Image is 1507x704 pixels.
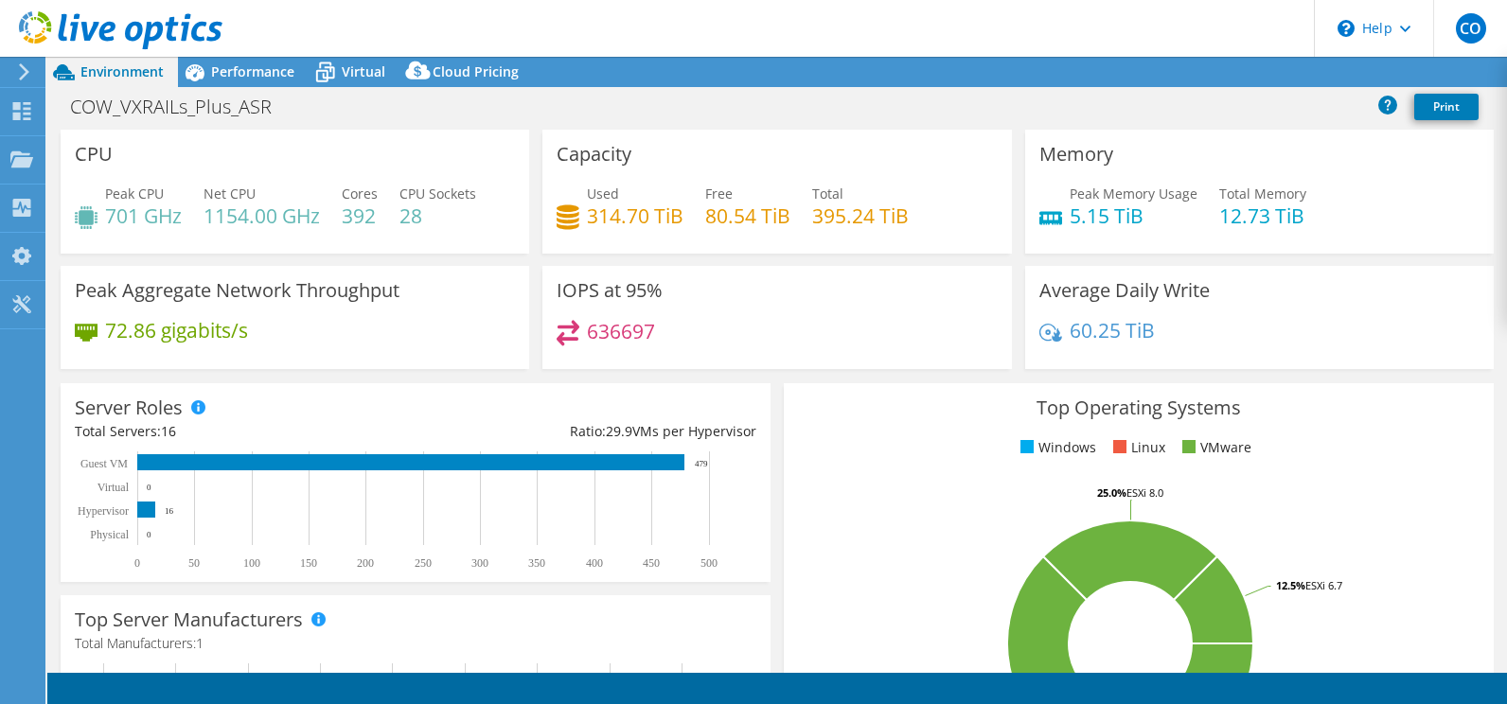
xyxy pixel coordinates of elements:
[75,633,756,654] h4: Total Manufacturers:
[1456,13,1486,44] span: CO
[105,185,164,202] span: Peak CPU
[105,205,182,226] h4: 701 GHz
[586,556,603,570] text: 400
[812,185,843,202] span: Total
[528,556,545,570] text: 350
[75,397,183,418] h3: Server Roles
[1108,437,1165,458] li: Linux
[98,481,130,494] text: Virtual
[204,205,320,226] h4: 1154.00 GHz
[1070,320,1155,341] h4: 60.25 TiB
[147,530,151,539] text: 0
[1070,205,1197,226] h4: 5.15 TiB
[1039,144,1113,165] h3: Memory
[705,205,790,226] h4: 80.54 TiB
[161,422,176,440] span: 16
[78,504,129,518] text: Hypervisor
[587,321,655,342] h4: 636697
[705,185,733,202] span: Free
[105,320,248,341] h4: 72.86 gigabits/s
[204,185,256,202] span: Net CPU
[75,609,303,630] h3: Top Server Manufacturers
[798,397,1480,418] h3: Top Operating Systems
[357,556,374,570] text: 200
[342,62,385,80] span: Virtual
[1126,485,1163,500] tspan: ESXi 8.0
[416,421,756,442] div: Ratio: VMs per Hypervisor
[1178,437,1251,458] li: VMware
[196,634,204,652] span: 1
[165,506,174,516] text: 16
[643,556,660,570] text: 450
[399,185,476,202] span: CPU Sockets
[147,483,151,492] text: 0
[134,556,140,570] text: 0
[695,459,708,468] text: 479
[1219,185,1306,202] span: Total Memory
[812,205,909,226] h4: 395.24 TiB
[342,185,378,202] span: Cores
[1070,185,1197,202] span: Peak Memory Usage
[75,144,113,165] h3: CPU
[1276,578,1305,592] tspan: 12.5%
[587,185,619,202] span: Used
[80,62,164,80] span: Environment
[433,62,519,80] span: Cloud Pricing
[75,280,399,301] h3: Peak Aggregate Network Throughput
[1338,20,1355,37] svg: \n
[471,556,488,570] text: 300
[700,556,718,570] text: 500
[1305,578,1342,592] tspan: ESXi 6.7
[1016,437,1096,458] li: Windows
[243,556,260,570] text: 100
[300,556,317,570] text: 150
[188,556,200,570] text: 50
[557,144,631,165] h3: Capacity
[1097,485,1126,500] tspan: 25.0%
[1414,94,1479,120] a: Print
[62,97,301,117] h1: COW_VXRAILs_Plus_ASR
[606,422,632,440] span: 29.9
[415,556,432,570] text: 250
[557,280,663,301] h3: IOPS at 95%
[342,205,378,226] h4: 392
[75,421,416,442] div: Total Servers:
[587,205,683,226] h4: 314.70 TiB
[211,62,294,80] span: Performance
[1039,280,1210,301] h3: Average Daily Write
[399,205,476,226] h4: 28
[80,457,128,470] text: Guest VM
[1219,205,1306,226] h4: 12.73 TiB
[90,528,129,541] text: Physical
